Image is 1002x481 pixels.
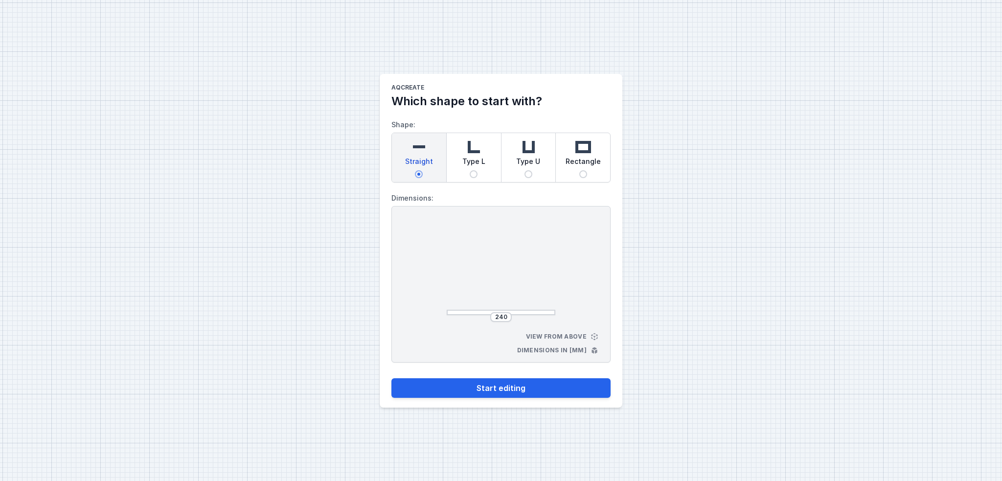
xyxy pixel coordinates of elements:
span: Straight [405,157,433,170]
img: straight.svg [409,137,429,157]
img: l-shaped.svg [464,137,483,157]
input: Straight [415,170,423,178]
span: Rectangle [566,157,601,170]
h1: AQcreate [391,84,611,93]
label: Shape: [391,117,611,183]
input: Dimension [mm] [493,313,509,321]
img: rectangle.svg [573,137,593,157]
span: Type L [462,157,485,170]
input: Type U [524,170,532,178]
button: Start editing [391,378,611,398]
img: u-shaped.svg [519,137,538,157]
input: Type L [470,170,478,178]
span: Type U [516,157,540,170]
label: Dimensions: [391,190,611,206]
input: Rectangle [579,170,587,178]
h2: Which shape to start with? [391,93,611,109]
